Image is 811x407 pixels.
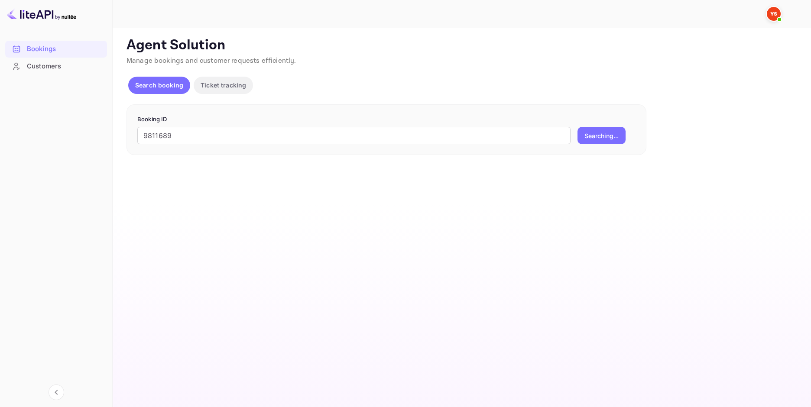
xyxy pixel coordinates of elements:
img: LiteAPI logo [7,7,76,21]
div: Bookings [27,44,103,54]
div: Bookings [5,41,107,58]
p: Agent Solution [127,37,795,54]
p: Search booking [135,81,183,90]
div: Customers [5,58,107,75]
a: Customers [5,58,107,74]
p: Booking ID [137,115,636,124]
a: Bookings [5,41,107,57]
button: Collapse navigation [49,384,64,400]
button: Searching... [577,127,626,144]
div: Customers [27,61,103,71]
span: Manage bookings and customer requests efficiently. [127,56,296,65]
input: Enter Booking ID (e.g., 63782194) [137,127,571,144]
p: Ticket tracking [201,81,246,90]
img: Yandex Support [767,7,781,21]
